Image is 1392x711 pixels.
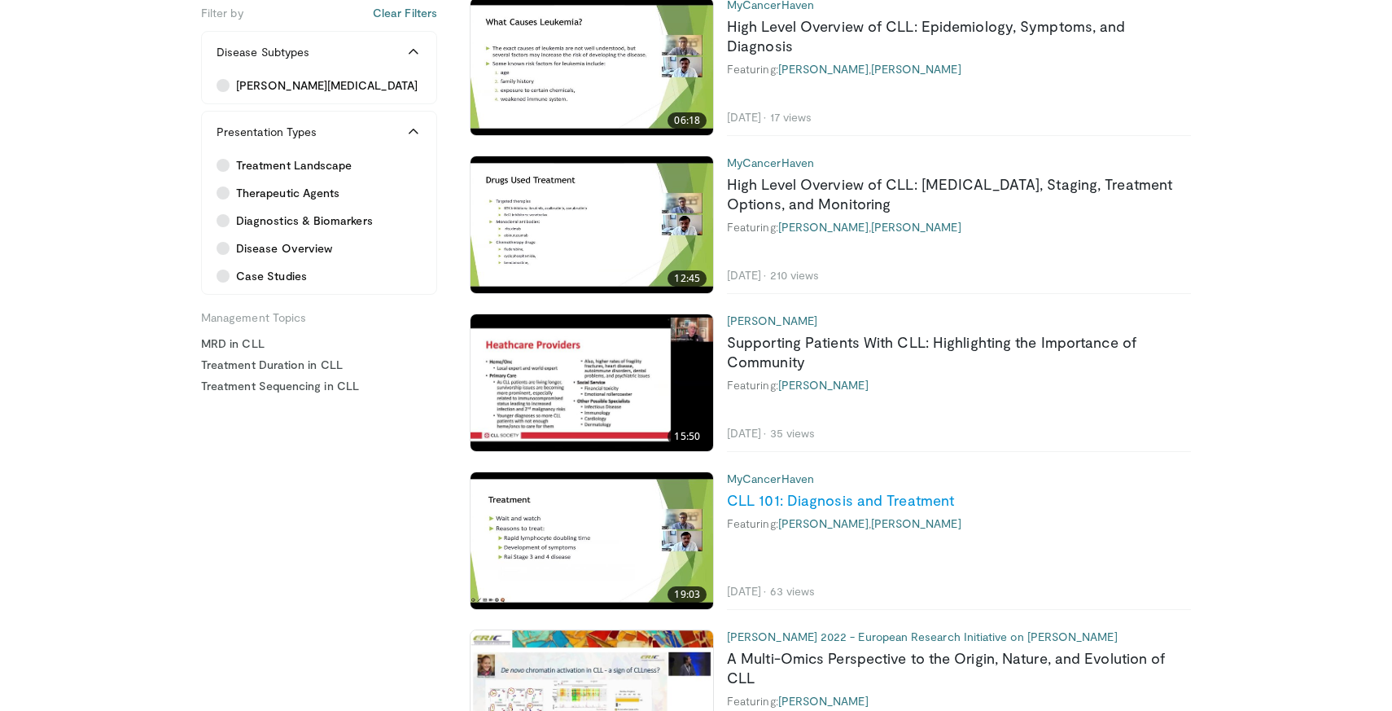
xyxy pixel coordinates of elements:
div: Featuring: [727,378,1191,393]
a: [PERSON_NAME] [778,516,869,530]
li: [DATE] [727,426,767,441]
span: 15:50 [668,428,707,445]
a: [PERSON_NAME] [871,516,961,530]
span: Diagnostics & Biomarkers [236,213,373,229]
a: [PERSON_NAME] [778,378,869,392]
button: Clear Filters [373,5,437,21]
span: 12:45 [668,270,707,287]
img: 9133a514-da11-4d2a-b67b-2f978f2dce2e.620x360_q85_upscale.jpg [471,314,713,451]
img: 1b874dc7-1cb6-485b-9a25-5f9fb210f60c.620x360_q85_upscale.jpg [471,472,713,609]
a: Treatment Sequencing in CLL [201,378,437,394]
span: [PERSON_NAME][MEDICAL_DATA] [236,77,418,94]
a: [PERSON_NAME] [871,62,961,76]
a: A Multi-Omics Perspective to the Origin, Nature, and Evolution of CLL [727,649,1166,687]
div: Featuring: , [727,62,1191,77]
a: MyCancerHaven [727,472,814,485]
a: High Level Overview of CLL: [MEDICAL_DATA], Staging, Treatment Options, and Monitoring [727,175,1172,213]
li: [DATE] [727,110,767,125]
li: 210 views [770,268,820,283]
a: [PERSON_NAME] [871,220,961,234]
a: [PERSON_NAME] 2022 - European Research Initiative on [PERSON_NAME] [727,630,1118,643]
a: Treatment Duration in CLL [201,357,437,373]
span: 19:03 [668,586,707,603]
span: Treatment Landscape [236,157,352,173]
span: 06:18 [668,112,707,129]
li: [DATE] [727,268,767,283]
li: 35 views [770,426,816,441]
h5: Management Topics [201,305,437,326]
span: Disease Overview [236,240,332,257]
li: [DATE] [727,584,767,599]
a: High Level Overview of CLL: Epidemiology, Symptoms, and Diagnosis [727,17,1126,55]
button: Presentation Types [202,112,436,152]
a: 12:45 [471,156,713,293]
a: CLL 101: Diagnosis and Treatment [727,491,954,509]
img: 084181b0-6393-4ae5-b7d2-44e456a6140b.620x360_q85_upscale.jpg [471,156,713,293]
a: MyCancerHaven [727,156,814,169]
span: Therapeutic Agents [236,185,339,201]
span: Case Studies [236,268,307,284]
a: 15:50 [471,314,713,451]
div: Featuring: , [727,220,1191,235]
li: 63 views [770,584,816,599]
a: 19:03 [471,472,713,609]
div: Featuring: [727,694,1191,709]
div: Featuring: , [727,516,1191,531]
a: [PERSON_NAME] [778,220,869,234]
a: Supporting Patients With CLL: Highlighting the Importance of Community [727,333,1136,371]
button: Disease Subtypes [202,32,436,72]
a: [PERSON_NAME] [727,314,817,327]
li: 17 views [770,110,812,125]
a: [PERSON_NAME] [778,694,869,708]
a: [PERSON_NAME] [778,62,869,76]
a: MRD in CLL [201,336,437,352]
